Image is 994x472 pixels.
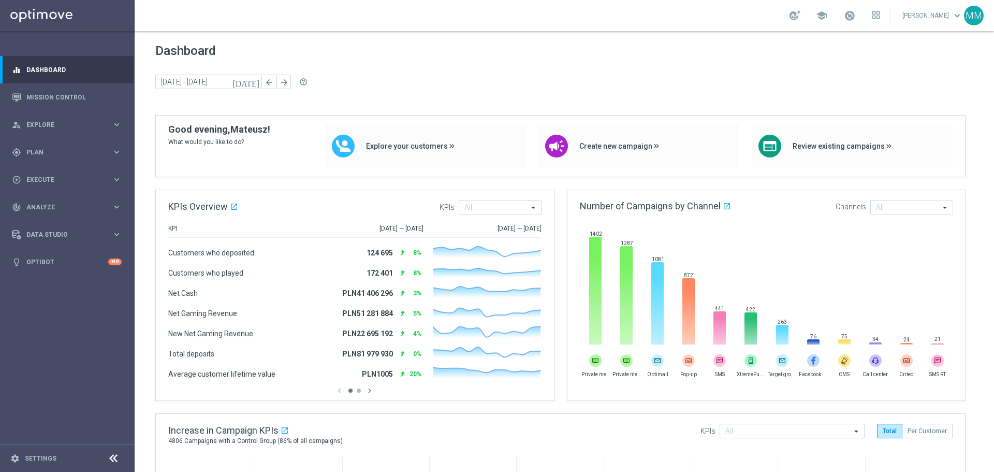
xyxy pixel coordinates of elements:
div: Explore [12,120,112,130]
div: MM [964,6,984,25]
a: Settings [25,455,56,462]
button: equalizer Dashboard [11,66,122,74]
a: Optibot [26,248,108,276]
i: gps_fixed [12,148,21,157]
div: Plan [12,148,112,157]
span: Execute [26,177,112,183]
i: keyboard_arrow_right [112,147,122,157]
div: Execute [12,175,112,184]
i: keyboard_arrow_right [112,175,122,184]
button: Mission Control [11,93,122,102]
button: play_circle_outline Execute keyboard_arrow_right [11,176,122,184]
i: play_circle_outline [12,175,21,184]
div: +10 [108,259,122,265]
button: track_changes Analyze keyboard_arrow_right [11,203,122,211]
button: person_search Explore keyboard_arrow_right [11,121,122,129]
button: gps_fixed Plan keyboard_arrow_right [11,148,122,156]
a: Dashboard [26,56,122,83]
i: lightbulb [12,258,21,267]
span: school [816,10,827,21]
span: Data Studio [26,232,112,238]
a: [PERSON_NAME]keyboard_arrow_down [901,8,964,23]
div: Optibot [12,248,122,276]
div: Analyze [12,203,112,212]
button: Data Studio keyboard_arrow_right [11,231,122,239]
i: track_changes [12,203,21,212]
i: keyboard_arrow_right [112,230,122,239]
span: Explore [26,122,112,128]
i: settings [10,454,20,463]
span: Plan [26,149,112,155]
i: equalizer [12,65,21,75]
div: Data Studio [12,230,112,239]
button: lightbulb Optibot +10 [11,258,122,266]
i: person_search [12,120,21,130]
i: keyboard_arrow_right [112,202,122,212]
a: Mission Control [26,83,122,111]
div: Dashboard [12,56,122,83]
i: keyboard_arrow_right [112,120,122,130]
span: keyboard_arrow_down [952,10,963,21]
span: Analyze [26,204,112,210]
div: Mission Control [12,83,122,111]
